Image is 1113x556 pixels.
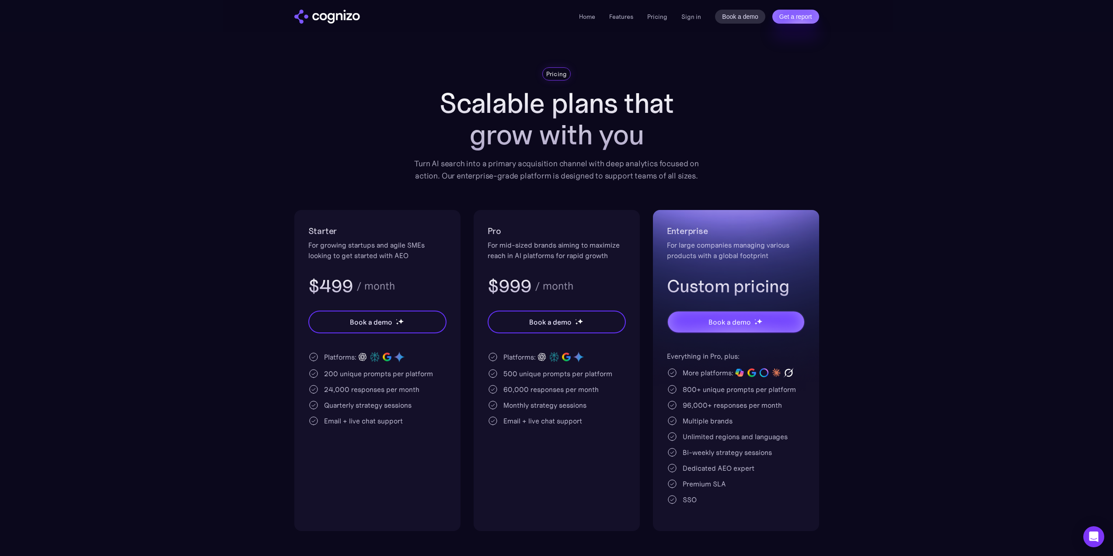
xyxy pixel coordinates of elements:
[577,318,583,324] img: star
[683,416,733,426] div: Multiple brands
[408,157,705,182] div: Turn AI search into a primary acquisition channel with deep analytics focused on action. Our ente...
[488,275,532,297] h3: $999
[503,384,599,395] div: 60,000 responses per month
[683,367,733,378] div: More platforms:
[667,240,805,261] div: For large companies managing various products with a global footprint
[408,87,705,150] h1: Scalable plans that grow with you
[308,240,447,261] div: For growing startups and agile SMEs looking to get started with AEO
[715,10,765,24] a: Book a demo
[294,10,360,24] a: home
[579,13,595,21] a: Home
[667,311,805,333] a: Book a demostarstarstar
[488,240,626,261] div: For mid-sized brands aiming to maximize reach in AI platforms for rapid growth
[683,463,754,473] div: Dedicated AEO expert
[308,224,447,238] h2: Starter
[488,224,626,238] h2: Pro
[324,368,433,379] div: 200 unique prompts per platform
[535,281,573,291] div: / month
[324,400,412,410] div: Quarterly strategy sessions
[754,322,757,325] img: star
[754,319,756,320] img: star
[757,318,762,324] img: star
[575,319,576,320] img: star
[396,322,399,325] img: star
[683,400,782,410] div: 96,000+ responses per month
[503,400,586,410] div: Monthly strategy sessions
[609,13,633,21] a: Features
[683,494,697,505] div: SSO
[667,275,805,297] h3: Custom pricing
[488,311,626,333] a: Book a demostarstarstar
[308,275,353,297] h3: $499
[350,317,392,327] div: Book a demo
[324,416,403,426] div: Email + live chat support
[396,319,397,320] img: star
[356,281,395,291] div: / month
[683,447,772,458] div: Bi-weekly strategy sessions
[681,11,701,22] a: Sign in
[529,317,571,327] div: Book a demo
[708,317,750,327] div: Book a demo
[503,368,612,379] div: 500 unique prompts per platform
[294,10,360,24] img: cognizo logo
[647,13,667,21] a: Pricing
[546,70,567,78] div: Pricing
[324,352,356,362] div: Platforms:
[772,10,819,24] a: Get a report
[667,224,805,238] h2: Enterprise
[683,431,788,442] div: Unlimited regions and languages
[575,322,578,325] img: star
[503,416,582,426] div: Email + live chat support
[503,352,536,362] div: Platforms:
[398,318,404,324] img: star
[667,351,805,361] div: Everything in Pro, plus:
[324,384,419,395] div: 24,000 responses per month
[1083,526,1104,547] div: Open Intercom Messenger
[308,311,447,333] a: Book a demostarstarstar
[683,384,796,395] div: 800+ unique prompts per platform
[683,479,726,489] div: Premium SLA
